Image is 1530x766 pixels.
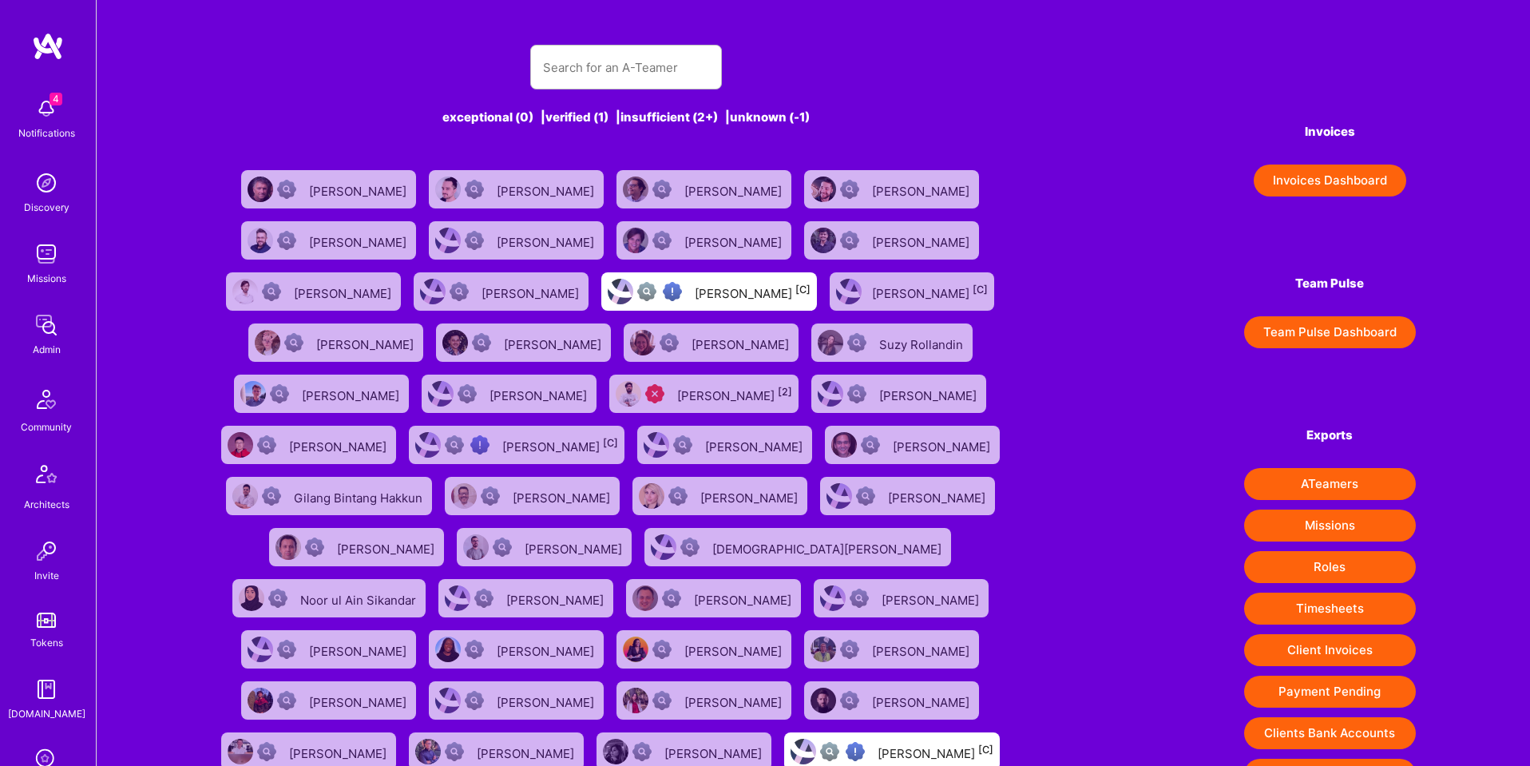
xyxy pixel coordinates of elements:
img: User Avatar [228,739,253,764]
div: [PERSON_NAME] [490,383,590,404]
img: User Avatar [420,279,446,304]
div: Suzy Rollandin [879,332,966,353]
img: User Avatar [623,637,648,662]
img: Not Scrubbed [861,435,880,454]
a: User AvatarUnqualified[PERSON_NAME][2] [603,368,805,419]
img: User Avatar [240,381,266,407]
div: [PERSON_NAME] [888,486,989,506]
a: User AvatarNot Scrubbed[DEMOGRAPHIC_DATA][PERSON_NAME] [638,522,957,573]
div: Notifications [18,125,75,141]
a: User AvatarNot Scrubbed[PERSON_NAME] [235,164,422,215]
a: User AvatarNot Scrubbed[PERSON_NAME] [805,368,993,419]
img: User Avatar [415,432,441,458]
img: Not Scrubbed [481,486,500,506]
a: User AvatarNot ScrubbedGilang Bintang Hakkun [220,470,438,522]
img: User Avatar [232,279,258,304]
div: [PERSON_NAME] [872,639,973,660]
img: Not Scrubbed [262,486,281,506]
div: [PERSON_NAME] [879,383,980,404]
div: [DOMAIN_NAME] [8,705,85,722]
img: Not Scrubbed [652,640,672,659]
a: User AvatarNot Scrubbed[PERSON_NAME] [422,164,610,215]
sup: [C] [973,284,988,296]
div: [PERSON_NAME] [878,741,993,762]
button: ATeamers [1244,468,1416,500]
img: Not Scrubbed [284,333,303,352]
div: [PERSON_NAME] [684,230,785,251]
img: User Avatar [630,330,656,355]
div: [PERSON_NAME] [872,281,988,302]
div: [PERSON_NAME] [694,588,795,609]
img: User Avatar [818,381,843,407]
a: User AvatarNot Scrubbed[PERSON_NAME] [422,624,610,675]
img: Not Scrubbed [268,589,287,608]
img: admin teamwork [30,309,62,341]
button: Roles [1244,551,1416,583]
a: User AvatarNot Scrubbed[PERSON_NAME] [415,368,603,419]
img: User Avatar [239,585,264,611]
div: [PERSON_NAME] [289,435,390,455]
img: High Potential User [470,435,490,454]
img: User Avatar [623,177,648,202]
img: Not Scrubbed [847,333,866,352]
sup: [C] [795,284,811,296]
img: User Avatar [275,534,301,560]
div: [PERSON_NAME] [497,230,597,251]
img: Not Scrubbed [262,282,281,301]
img: Invite [30,535,62,567]
div: [PERSON_NAME] [316,332,417,353]
img: User Avatar [836,279,862,304]
div: Discovery [24,199,69,216]
img: User Avatar [820,585,846,611]
div: Tokens [30,634,63,651]
a: User AvatarNot Scrubbed[PERSON_NAME] [242,317,430,368]
a: Invoices Dashboard [1244,165,1416,196]
a: User AvatarNot Scrubbed[PERSON_NAME] [798,624,985,675]
div: Community [21,419,72,435]
a: User AvatarNot Scrubbed[PERSON_NAME] [228,368,415,419]
img: User Avatar [811,637,836,662]
img: Not Scrubbed [652,691,672,710]
div: [PERSON_NAME] [513,486,613,506]
a: User AvatarNot ScrubbedSuzy Rollandin [805,317,979,368]
img: Not Scrubbed [450,282,469,301]
sup: [C] [603,437,618,449]
img: User Avatar [435,177,461,202]
img: Not Scrubbed [257,742,276,761]
div: [PERSON_NAME] [497,690,597,711]
a: User AvatarNot ScrubbedNoor ul Ain Sikandar [226,573,432,624]
div: [PERSON_NAME] [700,486,801,506]
a: User AvatarNot fully vettedHigh Potential User[PERSON_NAME][C] [402,419,631,470]
img: Not Scrubbed [493,538,512,557]
img: Not Scrubbed [277,180,296,199]
a: User AvatarNot Scrubbed[PERSON_NAME] [819,419,1006,470]
img: Not Scrubbed [840,640,859,659]
button: Missions [1244,510,1416,542]
img: Not Scrubbed [465,231,484,250]
div: [PERSON_NAME] [872,690,973,711]
img: Community [27,380,65,419]
div: [PERSON_NAME] [684,179,785,200]
div: [PERSON_NAME] [482,281,582,302]
button: Timesheets [1244,593,1416,625]
div: [PERSON_NAME] [309,690,410,711]
img: Not fully vetted [637,282,656,301]
a: User AvatarNot Scrubbed[PERSON_NAME] [807,573,995,624]
a: User AvatarNot Scrubbed[PERSON_NAME] [220,266,407,317]
img: User Avatar [811,177,836,202]
img: Not fully vetted [820,742,839,761]
a: User AvatarNot Scrubbed[PERSON_NAME] [617,317,805,368]
img: User Avatar [248,177,273,202]
a: User AvatarNot Scrubbed[PERSON_NAME] [438,470,626,522]
img: Not Scrubbed [257,435,276,454]
div: [PERSON_NAME] [677,383,792,404]
a: User AvatarNot Scrubbed[PERSON_NAME] [798,675,985,726]
img: Not Scrubbed [277,231,296,250]
div: [PERSON_NAME] [684,639,785,660]
a: User AvatarNot Scrubbed[PERSON_NAME] [610,675,798,726]
img: logo [32,32,64,61]
button: Invoices Dashboard [1254,165,1406,196]
button: Team Pulse Dashboard [1244,316,1416,348]
input: Search for an A-Teamer [543,47,709,88]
